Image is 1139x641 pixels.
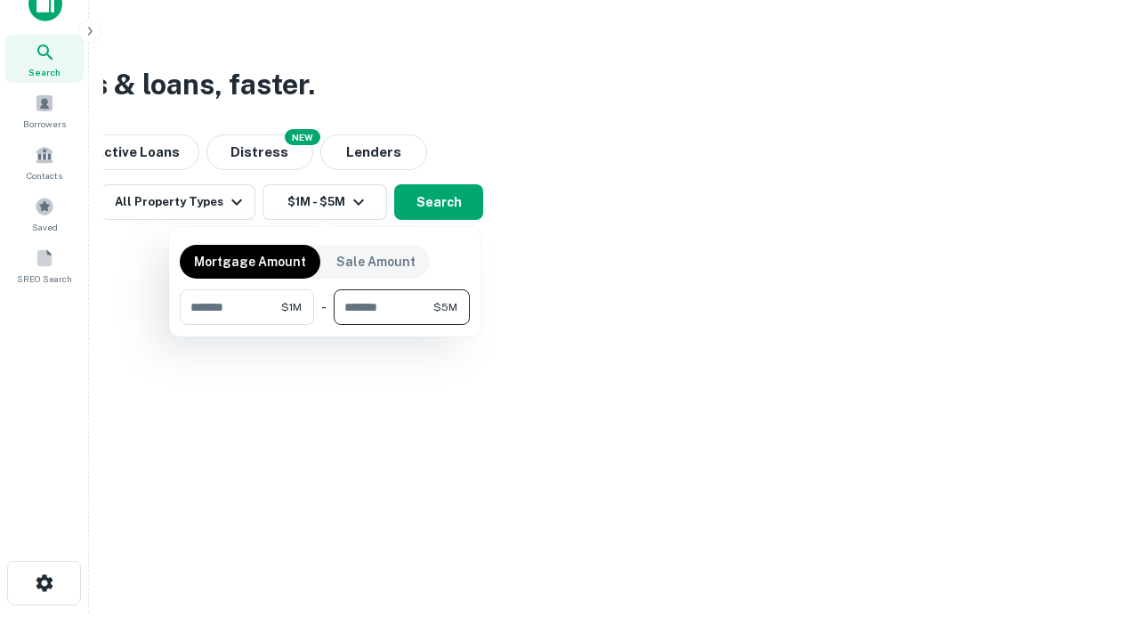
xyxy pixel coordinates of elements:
[281,299,302,315] span: $1M
[194,252,306,272] p: Mortgage Amount
[321,289,327,325] div: -
[336,252,416,272] p: Sale Amount
[433,299,457,315] span: $5M
[1050,499,1139,584] iframe: Chat Widget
